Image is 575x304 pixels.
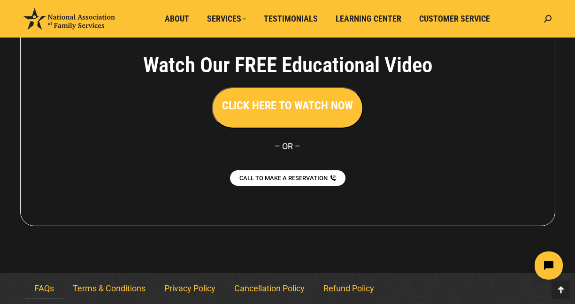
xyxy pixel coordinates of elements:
[63,278,155,299] a: Terms & Conditions
[225,278,314,299] a: Cancellation Policy
[419,14,490,24] span: Customer Service
[314,278,383,299] a: Refund Policy
[165,14,189,24] span: About
[275,141,300,151] span: – OR –
[91,53,484,78] h4: Watch Our FREE Educational Video
[207,14,246,24] span: Services
[264,14,318,24] span: Testimonials
[239,175,328,181] span: CALL TO MAKE A RESERVATION
[222,98,353,114] h3: CLICK HERE TO WATCH NOW
[158,10,196,28] a: About
[212,101,363,111] a: CLICK HERE TO WATCH NOW
[413,10,497,28] a: Customer Service
[230,170,345,186] a: CALL TO MAKE A RESERVATION
[25,278,551,299] nav: Menu
[212,87,363,129] button: CLICK HERE TO WATCH NOW
[25,278,63,299] a: FAQs
[155,278,225,299] a: Privacy Policy
[329,10,408,28] a: Learning Center
[257,10,324,28] a: Testimonials
[23,8,115,30] img: National Association of Family Services
[409,243,571,288] iframe: Tidio Chat
[336,14,401,24] span: Learning Center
